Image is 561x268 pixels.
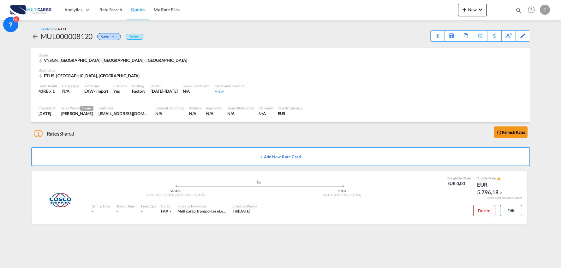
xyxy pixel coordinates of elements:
[206,111,222,116] div: N/A
[227,106,254,110] div: Search Reference
[477,6,484,13] md-icon: icon-chevron-down
[141,204,156,208] div: Free Days
[99,7,122,12] span: Rate Search
[177,209,226,214] div: Multicargo Transportes e Logistica
[110,35,118,39] md-icon: icon-chevron-down
[39,57,189,63] div: VNSGN, Ho Chi Minh City (Saigon), Middle East
[183,88,210,94] div: N/A
[227,111,254,116] div: N/A
[278,111,303,116] div: EUR
[215,88,245,94] div: View
[132,84,146,88] div: Stuffing
[447,180,471,187] div: EUR 0,00
[496,130,502,135] md-icon: icon-refresh
[39,111,56,116] div: 13 Aug 2025
[9,3,52,17] img: 82db67801a5411eeacfdbd8acfa81e61.png
[497,177,501,180] md-icon: icon-alert
[233,209,250,214] div: Till 12 Sep 2025
[39,73,141,79] div: PTLIS, Port of Lisbon, Europe
[540,5,550,15] div: C
[155,111,184,116] div: N/A
[447,176,471,180] div: Freight Rate
[458,4,487,16] button: icon-plus 400-fgNewicon-chevron-down
[526,4,537,15] span: Help
[54,27,67,31] span: SEA-FCL
[84,88,94,94] div: EXW
[177,209,234,213] span: Multicargo Transportes e Logistica
[259,189,426,193] div: PTLIS
[154,7,180,12] span: My Rate Files
[255,180,263,184] md-icon: assets/icons/custom/ship-fill.svg
[515,7,522,14] md-icon: icon-magnify
[39,53,523,57] div: Origin
[155,106,184,110] div: External Reference
[233,209,250,213] span: Till [DATE]
[84,84,108,88] div: Incoterms
[168,209,173,213] md-icon: icon-chevron-down
[98,106,150,110] div: Customer
[477,176,509,181] div: Total Rate
[61,111,93,116] div: Cesar Teixeira
[132,88,146,94] div: Factory Stuffing
[31,31,40,41] div: icon-arrow-left
[113,88,127,94] div: Yes
[93,31,122,41] div: Change Status Here
[189,106,201,110] div: Address
[500,205,522,216] button: Edit
[44,58,188,63] span: VNSGN, [GEOGRAPHIC_DATA] ([GEOGRAPHIC_DATA]), [GEOGRAPHIC_DATA]
[215,84,245,88] div: Terms and Condition
[189,111,201,116] div: N/A
[461,7,484,12] span: New
[183,84,210,88] div: Sales Coordinator
[434,32,441,36] md-icon: icon-download
[233,204,257,208] div: Effective Period
[39,68,523,73] div: Destination
[97,33,121,40] div: Change Status Here
[498,191,503,195] md-icon: icon-chevron-down
[482,196,527,200] div: Remark and Inclusion included
[113,84,127,88] div: Customs
[61,106,93,111] div: Sales Person
[259,193,426,197] div: Port of [GEOGRAPHIC_DATA]
[34,130,43,137] span: 1
[98,111,150,116] div: import-inside@rflcargo.com import-inside@rflcargo.com
[31,147,530,166] button: + Add New Rate Card
[49,192,72,208] img: COSCO
[94,88,108,94] div: - import
[278,106,303,110] div: Search Currency
[477,181,509,196] div: EUR 5.796,18
[496,176,501,181] button: icon-alert
[92,189,259,193] div: VNSGN
[151,84,178,88] div: Period
[458,176,464,180] span: Sell
[131,7,145,12] span: Quotes
[494,126,528,138] button: icon-refreshRefresh Rates
[116,204,135,208] div: Transit Time
[177,204,226,208] div: Rates by Forwarder
[39,88,57,94] div: 40RE x 1
[206,106,222,110] div: Inquiry No.
[259,111,272,116] div: N/A
[41,26,67,31] div: Quotes /SEA-FCL
[502,130,525,135] b: Refresh Rates
[484,176,489,180] span: Sell
[92,209,110,214] div: -
[126,34,143,40] div: Default
[259,106,272,110] div: CC Email
[64,7,82,13] span: Analytics
[62,84,79,88] div: Cargo Type
[526,4,540,16] div: Help
[116,209,135,214] div: -
[39,106,56,110] div: Created On
[161,204,173,208] div: Cargo
[141,209,142,214] div: -
[40,31,93,41] div: MUL000008120
[92,204,110,208] div: Sailing Date
[31,33,39,40] md-icon: icon-arrow-left
[161,209,168,213] span: FAK
[92,193,259,197] div: [GEOGRAPHIC_DATA] ([GEOGRAPHIC_DATA])
[80,106,93,111] span: Creator
[473,205,495,216] button: Delete
[434,31,441,36] div: Quote PDF is not available at this time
